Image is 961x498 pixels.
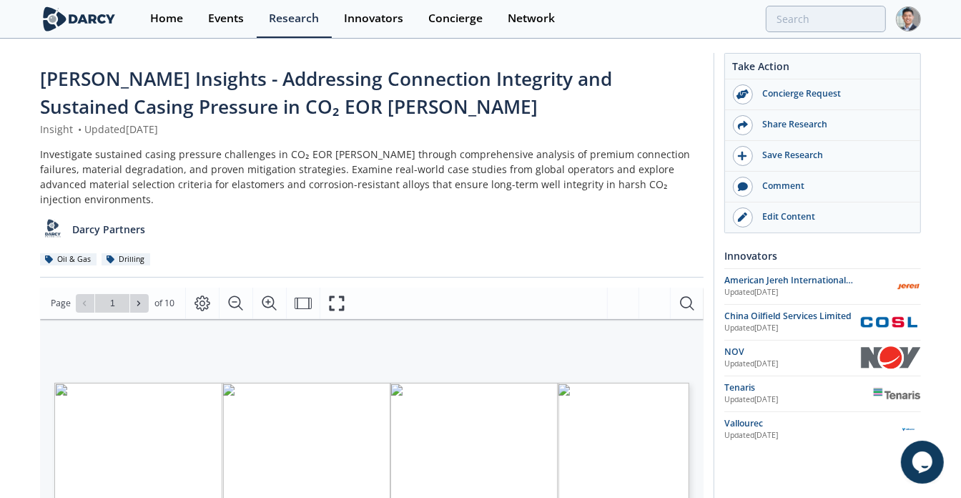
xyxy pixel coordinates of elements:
[861,346,921,369] img: NOV
[753,149,913,162] div: Save Research
[753,210,913,223] div: Edit Content
[753,87,913,100] div: Concierge Request
[344,13,403,24] div: Innovators
[725,202,920,233] a: Edit Content
[724,381,921,406] a: Tenaris Updated[DATE] Tenaris
[753,180,913,192] div: Comment
[724,287,896,298] div: Updated [DATE]
[901,441,947,484] iframe: chat widget
[40,66,612,119] span: [PERSON_NAME] Insights - Addressing Connection Integrity and Sustained Casing Pressure in CO₂ EOR...
[73,222,146,237] p: Darcy Partners
[724,394,873,406] div: Updated [DATE]
[896,417,921,442] img: Vallourec
[724,346,861,358] div: NOV
[861,315,921,328] img: China Oilfield Services Limited
[725,59,920,79] div: Take Action
[753,118,913,131] div: Share Research
[724,430,896,441] div: Updated [DATE]
[428,13,483,24] div: Concierge
[724,274,896,287] div: American Jereh International Corporation
[40,253,97,266] div: Oil & Gas
[208,13,244,24] div: Events
[724,358,861,370] div: Updated [DATE]
[102,253,150,266] div: Drilling
[40,147,704,207] div: Investigate sustained casing pressure challenges in CO₂ EOR [PERSON_NAME] through comprehensive a...
[724,417,896,430] div: Vallourec
[873,381,921,406] img: Tenaris
[896,274,921,299] img: American Jereh International Corporation
[269,13,319,24] div: Research
[896,6,921,31] img: Profile
[724,274,921,299] a: American Jereh International Corporation Updated[DATE] American Jereh International Corporation
[40,6,118,31] img: logo-wide.svg
[508,13,555,24] div: Network
[76,122,84,136] span: •
[724,417,921,442] a: Vallourec Updated[DATE] Vallourec
[724,243,921,268] div: Innovators
[724,310,861,323] div: China Oilfield Services Limited
[724,310,921,335] a: China Oilfield Services Limited Updated[DATE] China Oilfield Services Limited
[724,381,873,394] div: Tenaris
[150,13,183,24] div: Home
[724,346,921,371] a: NOV Updated[DATE] NOV
[724,323,861,334] div: Updated [DATE]
[766,6,886,32] input: Advanced Search
[40,122,704,137] div: Insight Updated [DATE]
